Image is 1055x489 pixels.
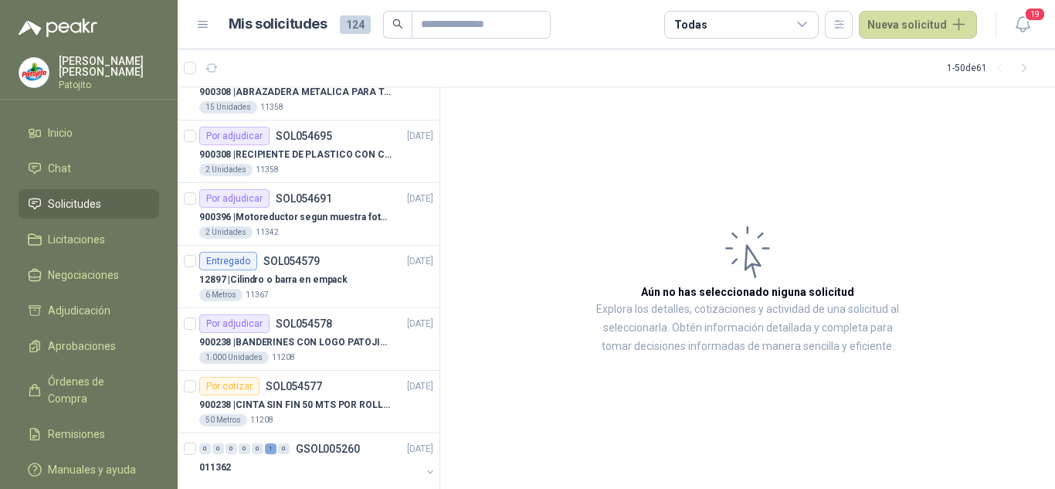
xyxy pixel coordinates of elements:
[48,461,136,478] span: Manuales y ayuda
[178,371,439,433] a: Por cotizarSOL054577[DATE] 900238 |CINTA SIN FIN 50 MTS POR ROLLO - VER DOC ADJUNTO50 Metros11208
[266,381,322,392] p: SOL054577
[199,273,348,287] p: 12897 | Cilindro o barra en empack
[246,289,269,301] p: 11367
[199,148,392,162] p: 900308 | RECIPIENTE DE PLASTICO CON CAPACIDAD DE 1.8 LT PARA LA EXTRACCIÓN MANUAL DE LIQUIDOS
[199,398,392,413] p: 900238 | CINTA SIN FIN 50 MTS POR ROLLO - VER DOC ADJUNTO
[226,443,237,454] div: 0
[48,231,105,248] span: Licitaciones
[19,260,159,290] a: Negociaciones
[407,129,433,144] p: [DATE]
[48,195,101,212] span: Solicitudes
[407,379,433,394] p: [DATE]
[199,289,243,301] div: 6 Metros
[199,335,392,350] p: 900238 | BANDERINES CON LOGO PATOJITO - VER DOC ADJUNTO
[178,246,439,308] a: EntregadoSOL054579[DATE] 12897 |Cilindro o barra en empack6 Metros11367
[278,443,290,454] div: 0
[340,15,371,34] span: 124
[199,443,211,454] div: 0
[199,440,436,489] a: 0 0 0 0 0 1 0 GSOL005260[DATE] 011362
[1024,7,1046,22] span: 19
[199,127,270,145] div: Por adjudicar
[947,56,1036,80] div: 1 - 50 de 61
[19,331,159,361] a: Aprobaciones
[674,16,707,33] div: Todas
[212,443,224,454] div: 0
[48,426,105,443] span: Remisiones
[265,443,276,454] div: 1
[859,11,977,39] button: Nueva solicitud
[178,121,439,183] a: Por adjudicarSOL054695[DATE] 900308 |RECIPIENTE DE PLASTICO CON CAPACIDAD DE 1.8 LT PARA LA EXTRA...
[19,118,159,148] a: Inicio
[407,192,433,206] p: [DATE]
[407,317,433,331] p: [DATE]
[48,302,110,319] span: Adjudicación
[19,455,159,484] a: Manuales y ayuda
[250,414,273,426] p: 11208
[199,377,260,396] div: Por cotizar
[229,13,327,36] h1: Mis solicitudes
[256,164,279,176] p: 11358
[48,338,116,355] span: Aprobaciones
[595,301,901,356] p: Explora los detalles, cotizaciones y actividad de una solicitud al seleccionarla. Obtén informaci...
[272,351,295,364] p: 11208
[199,101,257,114] div: 15 Unidades
[199,314,270,333] div: Por adjudicar
[48,160,71,177] span: Chat
[276,193,332,204] p: SOL054691
[199,210,392,225] p: 900396 | Motoreductor segun muestra fotográfica
[260,101,283,114] p: 11358
[199,351,269,364] div: 1.000 Unidades
[1009,11,1036,39] button: 19
[178,183,439,246] a: Por adjudicarSOL054691[DATE] 900396 |Motoreductor segun muestra fotográfica2 Unidades11342
[48,267,119,284] span: Negociaciones
[19,189,159,219] a: Solicitudes
[178,308,439,371] a: Por adjudicarSOL054578[DATE] 900238 |BANDERINES CON LOGO PATOJITO - VER DOC ADJUNTO1.000 Unidades...
[392,19,403,29] span: search
[19,154,159,183] a: Chat
[48,373,144,407] span: Órdenes de Compra
[296,443,360,454] p: GSOL005260
[199,226,253,239] div: 2 Unidades
[199,252,257,270] div: Entregado
[199,414,247,426] div: 50 Metros
[276,318,332,329] p: SOL054578
[19,367,159,413] a: Órdenes de Compra
[199,85,392,100] p: 900308 | ABRAZADERA METALICA PARA TAPA DE TAMBOR DE PLASTICO DE 50 LT
[407,442,433,457] p: [DATE]
[239,443,250,454] div: 0
[256,226,279,239] p: 11342
[641,284,854,301] h3: Aún no has seleccionado niguna solicitud
[263,256,320,267] p: SOL054579
[19,58,49,87] img: Company Logo
[252,443,263,454] div: 0
[19,419,159,449] a: Remisiones
[407,254,433,269] p: [DATE]
[178,58,439,121] a: Por cotizarSOL054696[DATE] 900308 |ABRAZADERA METALICA PARA TAPA DE TAMBOR DE PLASTICO DE 50 LT15...
[19,296,159,325] a: Adjudicación
[19,19,97,37] img: Logo peakr
[199,460,231,475] p: 011362
[59,80,159,90] p: Patojito
[199,189,270,208] div: Por adjudicar
[48,124,73,141] span: Inicio
[199,164,253,176] div: 2 Unidades
[59,56,159,77] p: [PERSON_NAME] [PERSON_NAME]
[276,131,332,141] p: SOL054695
[19,225,159,254] a: Licitaciones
